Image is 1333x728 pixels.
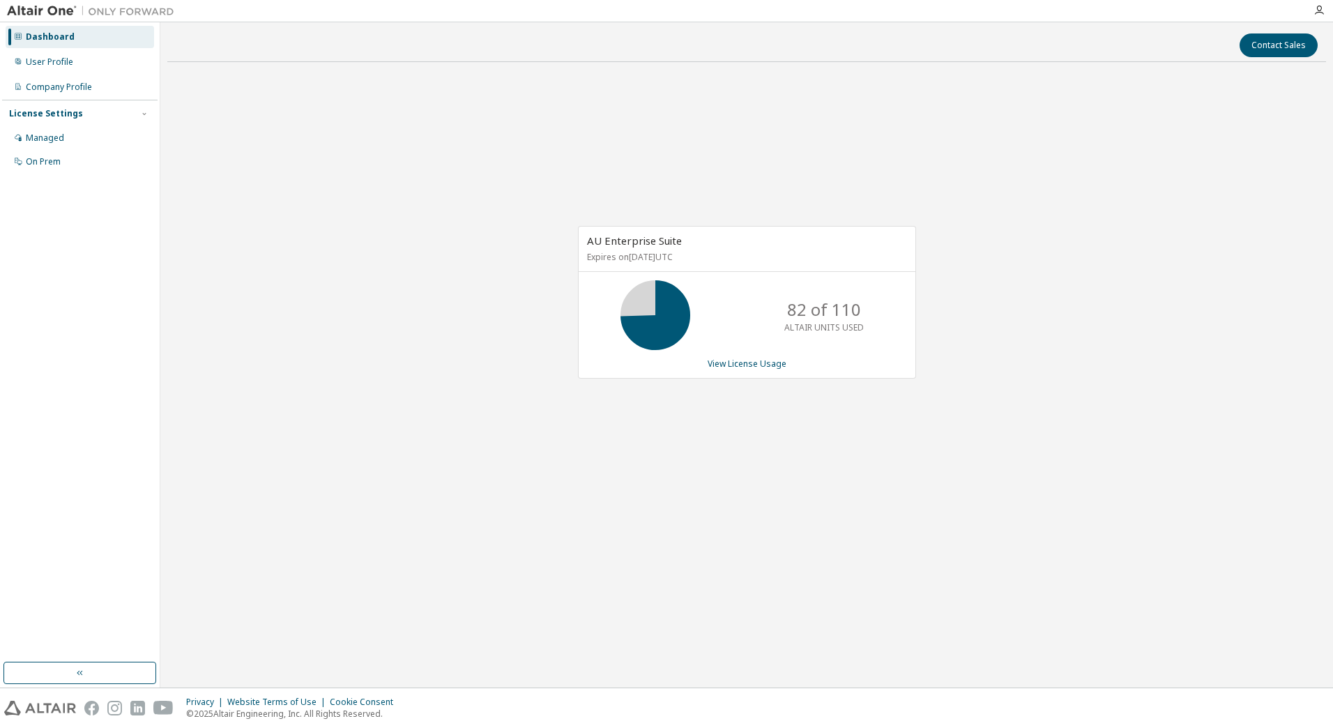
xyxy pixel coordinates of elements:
p: 82 of 110 [787,298,861,321]
img: linkedin.svg [130,701,145,715]
div: Company Profile [26,82,92,93]
p: Expires on [DATE] UTC [587,251,904,263]
span: AU Enterprise Suite [587,234,682,248]
img: facebook.svg [84,701,99,715]
div: License Settings [9,108,83,119]
img: Altair One [7,4,181,18]
img: instagram.svg [107,701,122,715]
img: youtube.svg [153,701,174,715]
p: ALTAIR UNITS USED [784,321,864,333]
div: Privacy [186,697,227,708]
button: Contact Sales [1240,33,1318,57]
div: User Profile [26,56,73,68]
div: Cookie Consent [330,697,402,708]
p: © 2025 Altair Engineering, Inc. All Rights Reserved. [186,708,402,720]
img: altair_logo.svg [4,701,76,715]
div: On Prem [26,156,61,167]
div: Website Terms of Use [227,697,330,708]
div: Dashboard [26,31,75,43]
a: View License Usage [708,358,786,370]
div: Managed [26,132,64,144]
